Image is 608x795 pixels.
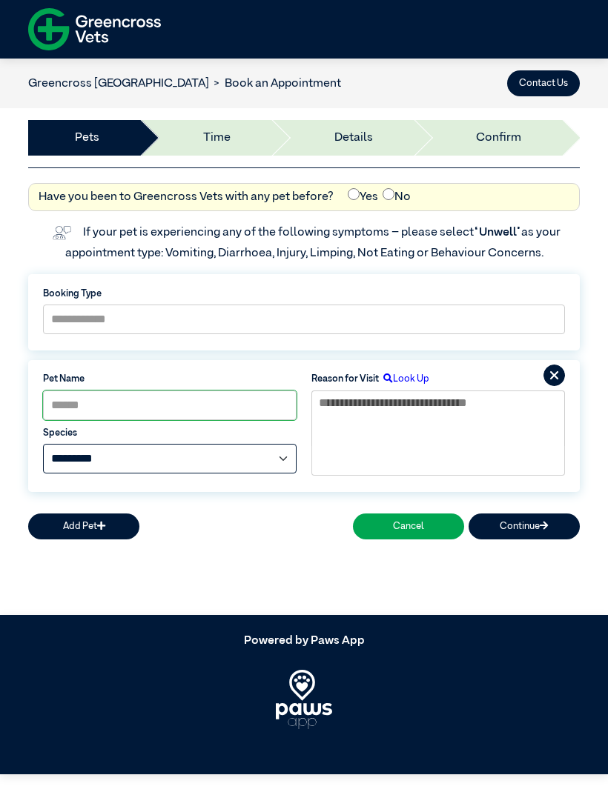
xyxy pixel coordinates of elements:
[469,513,580,539] button: Continue
[47,221,76,245] img: vet
[209,75,341,93] li: Book an Appointment
[348,188,378,206] label: Yes
[353,513,464,539] button: Cancel
[75,129,99,147] a: Pets
[383,188,394,200] input: No
[43,426,297,440] label: Species
[39,188,334,206] label: Have you been to Greencross Vets with any pet before?
[28,4,161,55] img: f-logo
[507,70,580,96] button: Contact Us
[348,188,360,200] input: Yes
[28,75,341,93] nav: breadcrumb
[28,78,209,90] a: Greencross [GEOGRAPHIC_DATA]
[43,372,297,386] label: Pet Name
[379,372,429,386] label: Look Up
[28,513,139,539] button: Add Pet
[383,188,411,206] label: No
[474,227,521,239] span: “Unwell”
[43,287,565,301] label: Booking Type
[28,634,580,648] h5: Powered by Paws App
[65,227,563,259] label: If your pet is experiencing any of the following symptoms – please select as your appointment typ...
[276,670,333,729] img: PawsApp
[311,372,379,386] label: Reason for Visit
